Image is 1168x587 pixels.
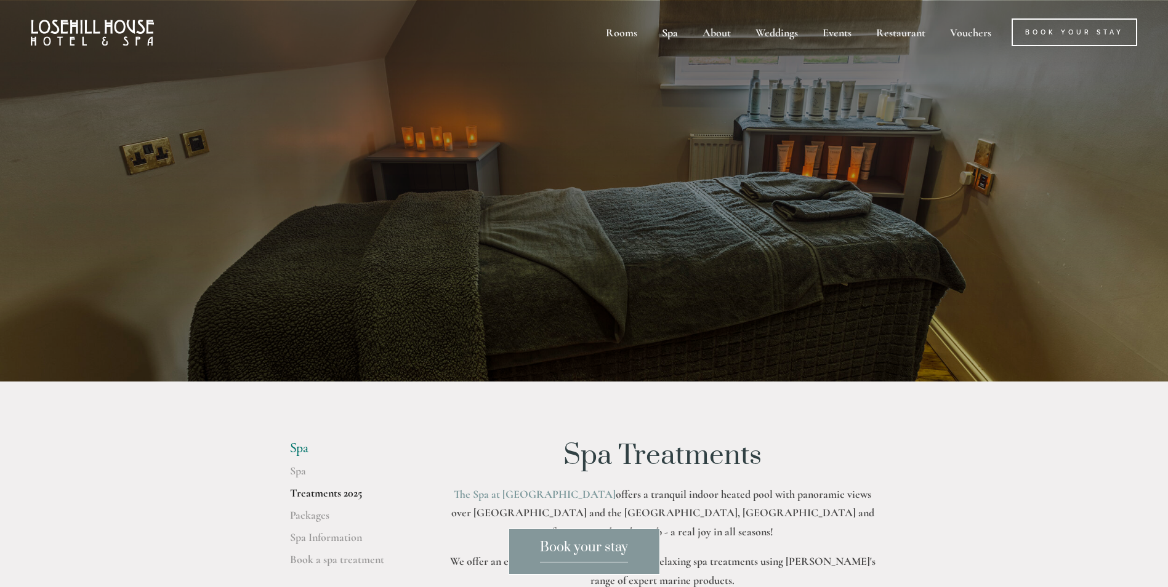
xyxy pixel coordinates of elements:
[939,18,1002,46] a: Vouchers
[744,18,809,46] div: Weddings
[454,487,616,501] a: The Spa at [GEOGRAPHIC_DATA]
[290,508,408,530] a: Packages
[31,20,154,46] img: Losehill House
[290,486,408,508] a: Treatments 2025
[595,18,648,46] div: Rooms
[447,485,879,541] p: offers a tranquil indoor heated pool with panoramic views over [GEOGRAPHIC_DATA] and the [GEOGRAP...
[509,529,660,575] a: Book your stay
[447,441,879,471] h1: Spa Treatments
[865,18,936,46] div: Restaurant
[1012,18,1137,46] a: Book Your Stay
[290,464,408,486] a: Spa
[812,18,863,46] div: Events
[691,18,742,46] div: About
[290,441,408,457] li: Spa
[651,18,689,46] div: Spa
[540,539,628,562] span: Book your stay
